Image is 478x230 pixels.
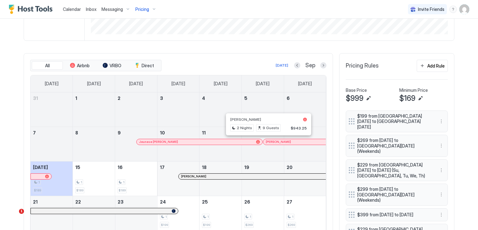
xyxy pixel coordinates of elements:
[115,196,157,208] a: September 23, 2025
[118,130,121,135] span: 9
[287,165,293,170] span: 20
[115,162,157,173] a: September 16, 2025
[399,87,428,93] span: Minimum Price
[6,209,21,224] iframe: Intercom live chat
[438,211,445,218] button: More options
[250,215,251,219] span: 1
[242,162,284,173] a: September 19, 2025
[305,62,315,69] span: Sep
[199,92,242,127] td: September 4, 2025
[244,199,250,204] span: 26
[346,87,367,93] span: Base Price
[86,6,96,12] a: Inbox
[160,165,165,170] span: 17
[129,61,160,70] button: Direct
[45,63,50,68] span: All
[115,92,157,127] td: September 2, 2025
[242,127,284,161] td: September 12, 2025
[157,161,199,196] td: September 17, 2025
[33,199,38,204] span: 21
[199,161,242,196] td: September 18, 2025
[284,92,326,127] td: September 6, 2025
[244,96,247,101] span: 5
[417,95,424,102] button: Edit
[77,63,90,68] span: Airbnb
[284,196,326,208] a: September 27, 2025
[256,81,269,87] span: [DATE]
[34,188,41,192] span: $189
[399,94,415,103] span: $169
[449,6,457,13] div: menu
[86,7,96,12] span: Inbox
[242,196,284,208] a: September 26, 2025
[19,209,24,214] span: 1
[202,96,205,101] span: 4
[245,223,253,227] span: $269
[199,162,241,173] a: September 18, 2025
[438,191,445,198] button: More options
[30,196,73,208] a: September 21, 2025
[165,215,167,219] span: 1
[346,94,363,103] span: $999
[287,199,292,204] span: 27
[33,96,38,101] span: 31
[157,92,199,104] a: September 3, 2025
[208,75,234,92] a: Thursday
[73,161,115,196] td: September 15, 2025
[157,162,199,173] a: September 17, 2025
[284,92,326,104] a: September 6, 2025
[33,165,48,170] span: [DATE]
[244,165,249,170] span: 19
[438,211,445,218] div: menu
[30,161,73,196] td: September 14, 2025
[75,199,81,204] span: 22
[129,81,143,87] span: [DATE]
[101,7,123,12] span: Messaging
[292,75,318,92] a: Saturday
[276,63,288,68] div: [DATE]
[214,81,227,87] span: [DATE]
[181,174,323,178] div: [PERSON_NAME]
[242,92,284,104] a: September 5, 2025
[115,127,157,138] a: September 9, 2025
[427,63,445,69] div: Add Rule
[32,61,63,70] button: All
[157,127,199,138] a: September 10, 2025
[207,215,209,219] span: 1
[76,188,83,192] span: $189
[118,199,124,204] span: 23
[171,81,185,87] span: [DATE]
[266,140,291,144] span: [PERSON_NAME]
[417,60,448,72] button: Add Rule
[287,96,290,101] span: 6
[73,196,115,208] a: September 22, 2025
[157,127,199,161] td: September 10, 2025
[357,162,431,179] span: $229 from [GEOGRAPHIC_DATA][DATE] to [DATE] (Su, [GEOGRAPHIC_DATA], Tu, We, Th)
[266,140,323,144] div: [PERSON_NAME]
[242,161,284,196] td: September 19, 2025
[365,95,372,102] button: Edit
[291,126,307,130] span: $943.25
[96,61,128,70] button: VRBO
[202,165,207,170] span: 18
[9,5,55,14] a: Host Tools Logo
[64,61,95,70] button: Airbnb
[30,92,73,127] td: August 31, 2025
[292,215,293,219] span: 1
[160,199,166,204] span: 24
[160,130,165,135] span: 10
[30,127,73,161] td: September 7, 2025
[357,138,431,154] span: $269 from [DATE] to [GEOGRAPHIC_DATA][DATE] (Weekends)
[33,130,36,135] span: 7
[298,81,312,87] span: [DATE]
[438,167,445,174] button: More options
[75,130,78,135] span: 8
[73,92,115,127] td: September 1, 2025
[357,113,431,130] span: $199 from [GEOGRAPHIC_DATA][DATE] to [GEOGRAPHIC_DATA][DATE]
[275,62,289,69] button: [DATE]
[199,127,242,161] td: September 11, 2025
[284,162,326,173] a: September 20, 2025
[242,92,284,127] td: September 5, 2025
[157,196,199,208] a: September 24, 2025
